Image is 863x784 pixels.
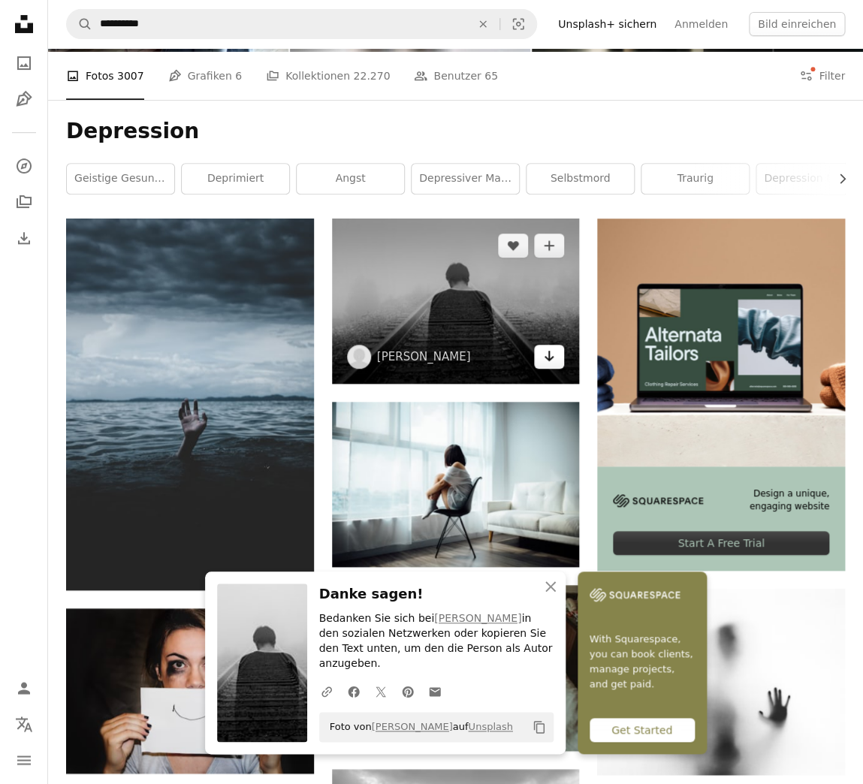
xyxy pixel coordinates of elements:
[235,68,242,84] span: 6
[534,234,564,258] button: Zu Kollektion hinzufügen
[332,219,580,384] img: Graustufenfoto eines Mannes mit schwarzem Hemd
[182,164,289,194] a: deprimiert
[597,219,845,571] a: Design a unique, engaging websiteStart A Free Trial
[394,676,421,706] a: Auf Pinterest teilen
[67,164,174,194] a: geistige Gesundheit
[66,608,314,773] img: Person mit weißem Druckerpapier
[597,219,845,466] img: file-1707885205802-88dd96a21c72image
[549,12,665,36] a: Unsplash+ sichern
[266,52,390,100] a: Kollektionen 22.270
[9,9,39,42] a: Startseite — Unsplash
[332,294,580,308] a: Graustufenfoto eines Mannes mit schwarzem Hemd
[590,583,680,606] img: file-1747939142011-51e5cc87e3c9
[590,632,695,692] span: With Squarespace, you can book clients, manage projects, and get paid.
[466,10,499,38] button: Löschen
[66,118,845,145] h1: Depression
[421,676,448,706] a: Via E-Mail teilen teilen
[484,68,498,84] span: 65
[319,611,554,671] p: Bedanken Sie sich bei in den sozialen Netzwerken oder kopieren Sie den Text unten, um den die Per...
[168,52,242,100] a: Grafiken 6
[9,48,39,78] a: Fotos
[468,721,512,732] a: Unsplash
[613,531,829,555] div: Start A Free Trial
[749,12,845,36] button: Bild einreichen
[66,397,314,411] a: Ein Mensch ertrinkt unter Wasser
[9,84,39,114] a: Grafiken
[613,494,703,507] img: file-1705255347840-230a6ab5bca9image
[332,402,580,567] img: Frau sitzt auf schwarzem Stuhl vor Glasfenster mit weißen Vorhängen
[9,187,39,217] a: Kollektionen
[372,721,453,732] a: [PERSON_NAME]
[597,674,845,688] a: Person hinter Nebelglas
[66,683,314,697] a: Person mit weißem Druckerpapier
[340,676,367,706] a: Auf Facebook teilen
[9,745,39,775] button: Menü
[578,571,707,754] a: With Squarespace, you can book clients, manage projects, and get paid.Get Started
[9,673,39,703] a: Anmelden / Registrieren
[67,10,92,38] button: Unsplash suchen
[412,164,519,194] a: depressiver Mann
[377,349,471,364] a: [PERSON_NAME]
[527,164,634,194] a: Selbstmord
[347,345,371,369] img: Zum Profil von Gabriel
[9,709,39,739] button: Sprache
[498,234,528,258] button: Gefällt mir
[434,612,521,624] a: [PERSON_NAME]
[367,676,394,706] a: Auf Twitter teilen
[322,715,513,739] span: Foto von auf
[9,223,39,253] a: Bisherige Downloads
[527,714,552,740] button: In die Zwischenablage kopieren
[641,164,749,194] a: traurig
[353,68,390,84] span: 22.270
[319,583,554,605] h3: Danke sagen!
[332,478,580,491] a: Frau sitzt auf schwarzem Stuhl vor Glasfenster mit weißen Vorhängen
[597,589,845,774] img: Person hinter Nebelglas
[297,164,404,194] a: Angst
[721,487,829,513] span: Design a unique, engaging website
[665,12,737,36] a: Anmelden
[799,52,845,100] button: Filter
[414,52,497,100] a: Benutzer 65
[66,219,314,590] img: Ein Mensch ertrinkt unter Wasser
[828,164,845,194] button: Liste nach rechts verschieben
[9,151,39,181] a: Entdecken
[534,345,564,369] a: Herunterladen
[500,10,536,38] button: Visuelle Suche
[590,718,695,742] div: Get Started
[66,9,537,39] form: Finden Sie Bildmaterial auf der ganzen Webseite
